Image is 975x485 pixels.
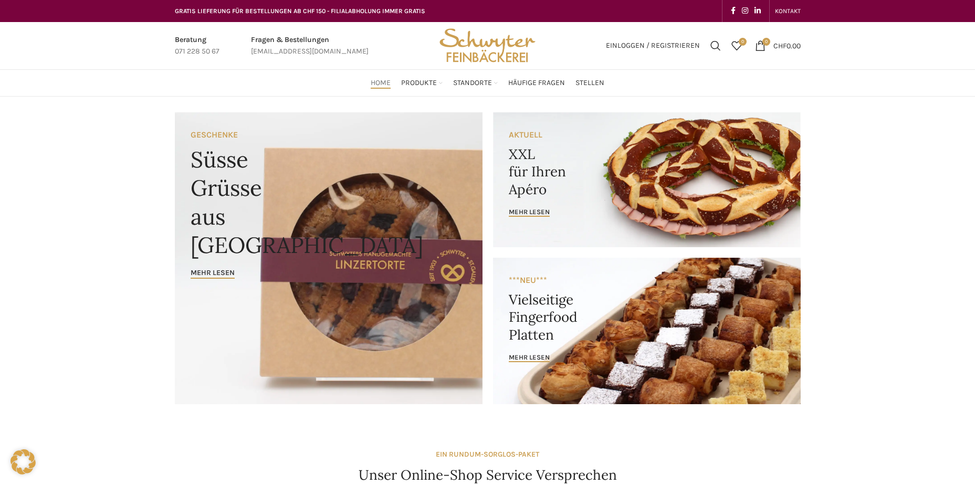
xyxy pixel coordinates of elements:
a: Stellen [575,72,604,93]
img: Bäckerei Schwyter [436,22,539,69]
span: KONTAKT [775,7,801,15]
div: Meine Wunschliste [726,35,747,56]
span: 0 [739,38,747,46]
a: Banner link [175,112,483,404]
h4: Unser Online-Shop Service Versprechen [359,466,617,484]
a: 0 CHF0.00 [750,35,806,56]
div: Secondary navigation [770,1,806,22]
a: Standorte [453,72,498,93]
a: Produkte [401,72,443,93]
a: Banner link [493,112,801,247]
a: Häufige Fragen [508,72,565,93]
strong: EIN RUNDUM-SORGLOS-PAKET [436,450,539,459]
span: Einloggen / Registrieren [606,42,700,49]
a: Linkedin social link [751,4,764,18]
bdi: 0.00 [773,41,801,50]
a: KONTAKT [775,1,801,22]
a: Einloggen / Registrieren [601,35,705,56]
span: Standorte [453,78,492,88]
a: Suchen [705,35,726,56]
span: 0 [762,38,770,46]
a: Instagram social link [739,4,751,18]
a: Infobox link [251,34,369,58]
span: Home [371,78,391,88]
span: Produkte [401,78,437,88]
a: Banner link [493,258,801,404]
a: Home [371,72,391,93]
div: Main navigation [170,72,806,93]
span: Häufige Fragen [508,78,565,88]
span: CHF [773,41,787,50]
span: GRATIS LIEFERUNG FÜR BESTELLUNGEN AB CHF 150 - FILIALABHOLUNG IMMER GRATIS [175,7,425,15]
a: 0 [726,35,747,56]
a: Infobox link [175,34,219,58]
a: Site logo [436,40,539,49]
span: Stellen [575,78,604,88]
a: Facebook social link [728,4,739,18]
